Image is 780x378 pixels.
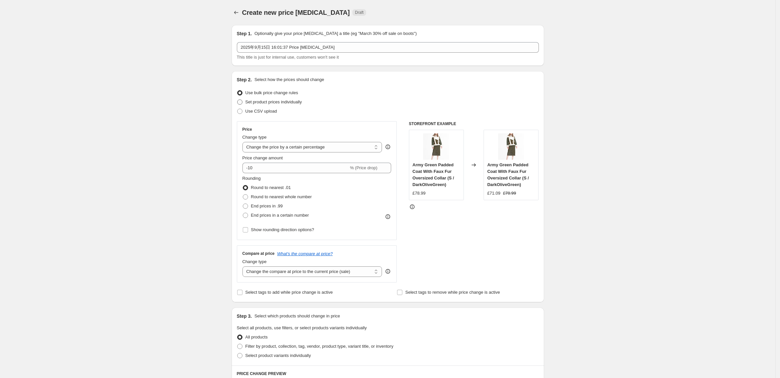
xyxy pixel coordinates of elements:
[487,191,500,196] span: £71.09
[251,185,291,190] span: Round to nearest .01
[242,127,252,132] h3: Price
[251,194,312,199] span: Round to nearest whole number
[254,313,340,319] p: Select which products should change in price
[237,30,252,37] h2: Step 1.
[245,99,302,104] span: Set product prices individually
[237,325,367,330] span: Select all products, use filters, or select products variants individually
[251,203,283,208] span: End prices in .99
[350,165,377,170] span: % (Price drop)
[254,76,324,83] p: Select how the prices should change
[245,290,333,295] span: Select tags to add while price change is active
[254,30,416,37] p: Optionally give your price [MEDICAL_DATA] a title (eg "March 30% off sale on boots")
[413,191,426,196] span: £78.99
[242,176,261,181] span: Rounding
[242,251,275,256] h3: Compare at price
[423,133,449,160] img: 01_c1de9def-b2a0-4256-80e7-9c7101f2ed92_80x.jpg
[237,313,252,319] h2: Step 3.
[498,133,524,160] img: 01_c1de9def-b2a0-4256-80e7-9c7101f2ed92_80x.jpg
[385,268,391,275] div: help
[251,213,309,218] span: End prices in a certain number
[409,121,539,126] h6: STOREFRONT EXAMPLE
[237,371,539,376] h6: PRICE CHANGE PREVIEW
[242,9,350,16] span: Create new price [MEDICAL_DATA]
[487,162,529,187] span: Army Green Padded Coat With Faux Fur Oversized Collar (S / DarkOliveGreen)
[405,290,500,295] span: Select tags to remove while price change is active
[232,8,241,17] button: Price change jobs
[245,109,277,114] span: Use CSV upload
[237,42,539,53] input: 30% off holiday sale
[277,251,333,256] button: What's the compare at price?
[245,335,268,339] span: All products
[245,353,311,358] span: Select product variants individually
[242,163,349,173] input: -15
[251,227,314,232] span: Show rounding direction options?
[242,135,267,140] span: Change type
[385,144,391,150] div: help
[355,10,364,15] span: Draft
[413,162,454,187] span: Army Green Padded Coat With Faux Fur Oversized Collar (S / DarkOliveGreen)
[245,344,393,349] span: Filter by product, collection, tag, vendor, product type, variant title, or inventory
[237,55,339,60] span: This title is just for internal use, customers won't see it
[503,191,516,196] span: £78.99
[242,155,283,160] span: Price change amount
[237,76,252,83] h2: Step 2.
[245,90,298,95] span: Use bulk price change rules
[242,259,267,264] span: Change type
